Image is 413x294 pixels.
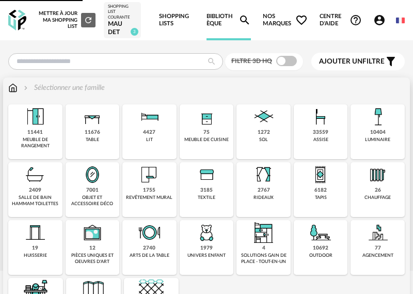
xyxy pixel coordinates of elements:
div: Sélectionner une famille [22,83,105,93]
img: fr [396,16,405,25]
div: 2740 [143,245,155,252]
img: Luminaire.png [366,104,390,129]
span: Filter icon [385,55,397,68]
img: Tapis.png [308,162,333,187]
div: 1979 [200,245,213,252]
div: huisserie [24,253,47,258]
div: arts de la table [130,253,169,258]
img: Rideaux.png [251,162,276,187]
div: 2409 [29,187,41,194]
img: svg+xml;base64,PHN2ZyB3aWR0aD0iMTYiIGhlaWdodD0iMTYiIHZpZXdCb3g9IjAgMCAxNiAxNiIgZmlsbD0ibm9uZSIgeG... [22,83,30,93]
div: outdoor [309,253,332,258]
div: univers enfant [187,253,226,258]
img: Assise.png [308,104,333,129]
div: 26 [375,187,381,194]
div: agencement [362,253,393,258]
div: objet et accessoire déco [69,195,117,207]
img: ArtTable.png [137,220,162,245]
span: Filtre 3D HQ [231,58,272,64]
img: UniversEnfant.png [194,220,219,245]
div: lit [146,137,153,143]
img: UniqueOeuvre.png [80,220,105,245]
img: Radiateur.png [366,162,390,187]
span: 3 [131,28,138,36]
div: salle de bain hammam toilettes [11,195,59,207]
img: Meuble%20de%20rangement.png [23,104,47,129]
div: 10692 [313,245,328,252]
img: ToutEnUn.png [251,220,276,245]
div: revêtement mural [126,195,172,200]
div: table [86,137,99,143]
div: Mettre à jour ma Shopping List [38,10,95,29]
span: Centre d'aideHelp Circle Outline icon [320,13,362,28]
div: 75 [203,129,210,136]
img: Miroir.png [80,162,105,187]
span: Account Circle icon [373,14,386,26]
img: Textile.png [194,162,219,187]
div: pièces uniques et oeuvres d'art [69,253,117,265]
div: 4427 [143,129,155,136]
div: rideaux [253,195,274,200]
img: Salle%20de%20bain.png [23,162,47,187]
div: luminaire [365,137,390,143]
span: Magnify icon [239,14,251,26]
img: Agencement.png [366,220,390,245]
div: 1755 [143,187,155,194]
img: Table.png [80,104,105,129]
span: Ajouter un [319,58,362,65]
img: OXP [8,10,26,31]
span: Account Circle icon [373,14,390,26]
div: 33559 [313,129,328,136]
div: sol [259,137,268,143]
div: solutions gain de place - tout-en-un [240,253,288,265]
div: 2767 [258,187,270,194]
img: Sol.png [251,104,276,129]
span: Heart Outline icon [295,14,308,26]
button: Ajouter unfiltre Filter icon [311,53,405,70]
a: Shopping List courante MAUDET 3 [108,4,137,36]
div: 7001 [86,187,99,194]
div: 19 [32,245,38,252]
img: Papier%20peint.png [137,162,162,187]
div: 11441 [27,129,43,136]
div: 6182 [314,187,327,194]
div: MAUDET [108,20,137,36]
div: 12 [89,245,96,252]
img: Huiserie.png [23,220,47,245]
img: Literie.png [137,104,162,129]
div: 77 [375,245,381,252]
img: Rangement.png [194,104,219,129]
div: 3185 [200,187,213,194]
div: meuble de rangement [11,137,59,149]
div: 1272 [258,129,270,136]
div: tapis [315,195,327,200]
div: 11676 [85,129,100,136]
div: meuble de cuisine [184,137,229,143]
div: 10404 [370,129,386,136]
div: 4 [262,245,265,252]
div: textile [198,195,215,200]
img: Outdoor.png [308,220,333,245]
div: assise [313,137,328,143]
span: Help Circle Outline icon [350,14,362,26]
div: chauffage [364,195,391,200]
img: svg+xml;base64,PHN2ZyB3aWR0aD0iMTYiIGhlaWdodD0iMTciIHZpZXdCb3g9IjAgMCAxNiAxNyIgZmlsbD0ibm9uZSIgeG... [8,83,18,93]
span: filtre [319,57,385,66]
div: Shopping List courante [108,4,137,20]
span: Refresh icon [84,18,93,23]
